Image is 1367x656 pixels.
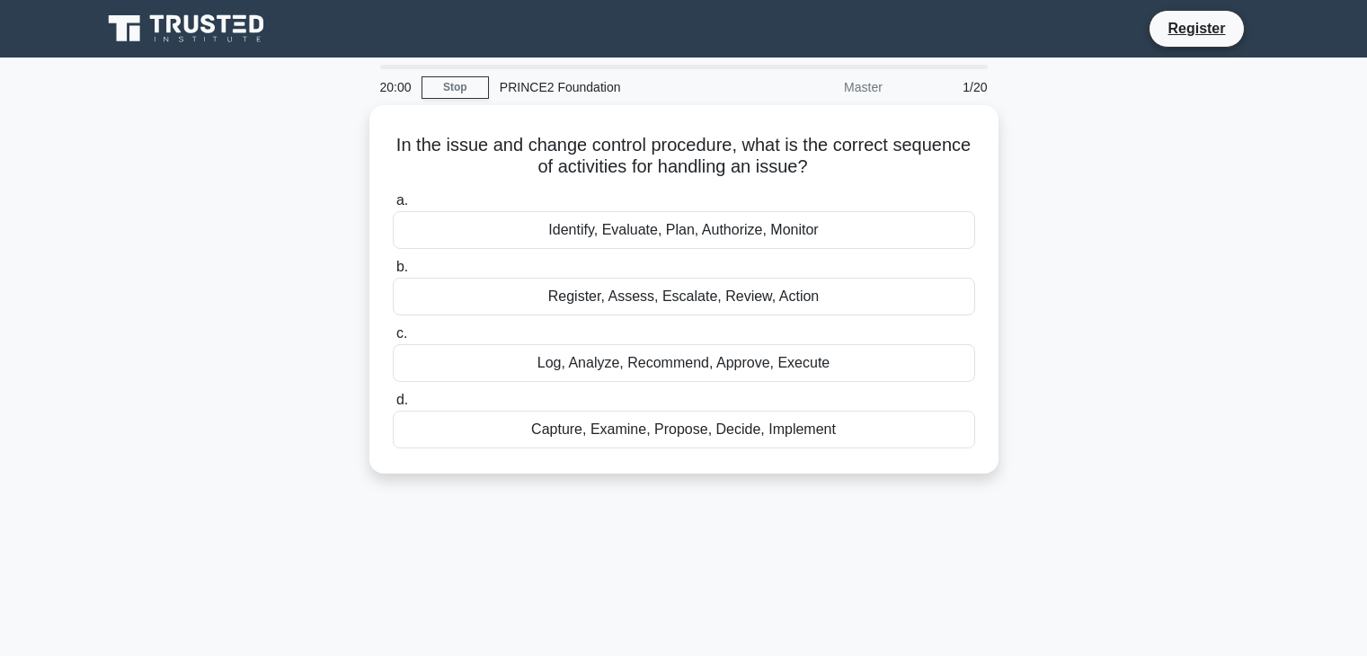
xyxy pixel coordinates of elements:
[489,69,736,105] div: PRINCE2 Foundation
[396,392,408,407] span: d.
[893,69,999,105] div: 1/20
[422,76,489,99] a: Stop
[393,278,975,315] div: Register, Assess, Escalate, Review, Action
[369,69,422,105] div: 20:00
[393,411,975,448] div: Capture, Examine, Propose, Decide, Implement
[396,325,407,341] span: c.
[1157,17,1236,40] a: Register
[391,134,977,179] h5: In the issue and change control procedure, what is the correct sequence of activities for handlin...
[396,192,408,208] span: a.
[393,211,975,249] div: Identify, Evaluate, Plan, Authorize, Monitor
[736,69,893,105] div: Master
[393,344,975,382] div: Log, Analyze, Recommend, Approve, Execute
[396,259,408,274] span: b.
